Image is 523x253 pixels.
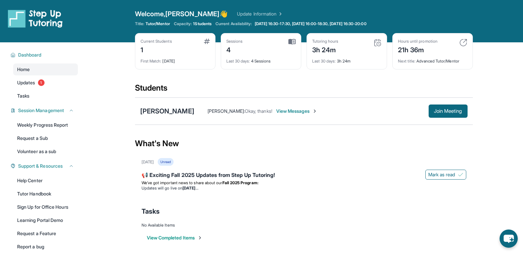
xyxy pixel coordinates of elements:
div: 3h 24m [312,55,381,64]
span: [DATE] 16:30-17:30, [DATE] 16:00-18:30, [DATE] 16:30-20:00 [255,21,367,26]
a: Learning Portal Demo [13,214,78,226]
span: Tutor/Mentor [146,21,170,26]
span: Session Management [18,107,64,114]
div: [PERSON_NAME] [140,106,194,116]
div: 4 Sessions [226,55,296,64]
span: [PERSON_NAME] : [208,108,245,114]
span: Tasks [142,207,160,216]
img: card [374,39,381,47]
span: Capacity: [174,21,192,26]
img: card [288,39,296,45]
button: Support & Resources [16,163,74,169]
button: Join Meeting [429,105,468,118]
span: First Match : [141,59,162,63]
span: Okay, thanks! [245,108,272,114]
a: Weekly Progress Report [13,119,78,131]
div: 📢 Exciting Fall 2025 Updates from Step Up Tutoring! [142,171,466,180]
a: Help Center [13,175,78,187]
div: [DATE] [141,55,210,64]
a: Report a bug [13,241,78,253]
li: Updates will go live on [142,186,466,191]
div: 4 [226,44,243,55]
div: Students [135,83,473,97]
span: Join Meeting [434,109,462,113]
div: What's New [135,129,473,158]
span: Welcome, [PERSON_NAME] 👋 [135,9,228,19]
span: Tasks [17,93,29,99]
div: Hours until promotion [398,39,438,44]
a: Update Information [237,11,283,17]
img: Chevron-Right [312,108,317,114]
span: Title: [135,21,144,26]
img: logo [8,9,63,28]
span: 1 [38,79,45,86]
span: Last 30 days : [226,59,250,63]
a: [DATE] 16:30-17:30, [DATE] 16:00-18:30, [DATE] 16:30-20:00 [253,21,368,26]
span: Home [17,66,30,73]
a: Request a Sub [13,132,78,144]
img: Mark as read [458,172,463,177]
span: 1 Students [193,21,212,26]
div: Sessions [226,39,243,44]
img: card [204,39,210,44]
img: Chevron Right [277,11,283,17]
a: Updates1 [13,77,78,89]
span: Next title : [398,59,416,63]
div: [DATE] [142,159,154,165]
img: card [459,39,467,47]
button: View Completed Items [147,234,203,241]
button: Session Management [16,107,74,114]
div: Tutoring hours [312,39,339,44]
button: Dashboard [16,52,74,58]
div: 3h 24m [312,44,339,55]
div: 21h 36m [398,44,438,55]
a: Tasks [13,90,78,102]
div: Advanced Tutor/Mentor [398,55,467,64]
span: We’ve got important news to share about our [142,180,222,185]
span: Updates [17,79,35,86]
span: View Messages [276,108,317,114]
button: Mark as read [425,170,466,180]
span: Last 30 days : [312,59,336,63]
div: No Available Items [142,223,466,228]
a: Request a Feature [13,228,78,239]
div: Unread [158,158,174,166]
a: Volunteer as a sub [13,146,78,157]
button: chat-button [500,230,518,248]
span: Mark as read [428,171,455,178]
strong: Fall 2025 Program: [222,180,258,185]
a: Tutor Handbook [13,188,78,200]
a: Home [13,63,78,75]
a: Sign Up for Office Hours [13,201,78,213]
span: Dashboard [18,52,42,58]
div: 1 [141,44,172,55]
span: Current Availability: [215,21,252,26]
span: Support & Resources [18,163,63,169]
strong: [DATE] [182,186,198,190]
div: Current Students [141,39,172,44]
